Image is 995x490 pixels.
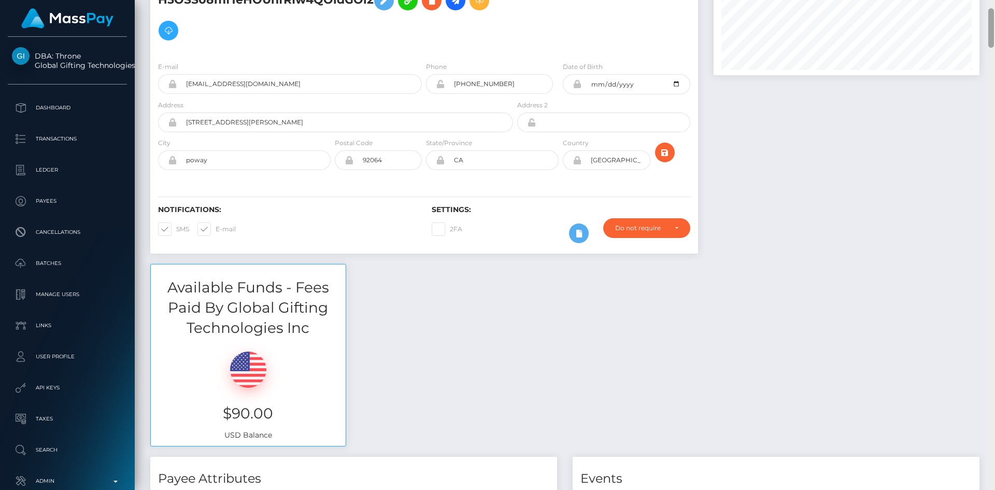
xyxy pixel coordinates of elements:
[8,219,127,245] a: Cancellations
[158,205,416,214] h6: Notifications:
[8,437,127,463] a: Search
[8,157,127,183] a: Ledger
[603,218,690,238] button: Do not require
[432,205,690,214] h6: Settings:
[8,313,127,339] a: Links
[21,8,113,29] img: MassPay Logo
[580,470,972,488] h4: Events
[8,375,127,401] a: API Keys
[158,138,170,148] label: City
[158,470,549,488] h4: Payee Attributes
[158,101,183,110] label: Address
[230,352,266,388] img: USD.png
[426,138,472,148] label: State/Province
[8,126,127,152] a: Transactions
[12,131,123,147] p: Transactions
[12,473,123,489] p: Admin
[151,339,346,446] div: USD Balance
[12,162,123,178] p: Ledger
[8,406,127,432] a: Taxes
[158,62,178,72] label: E-mail
[8,188,127,214] a: Payees
[563,62,603,72] label: Date of Birth
[151,277,346,339] h3: Available Funds - Fees Paid By Global Gifting Technologies Inc
[8,51,127,70] span: DBA: Throne Global Gifting Technologies Inc
[12,225,123,240] p: Cancellations
[12,318,123,333] p: Links
[335,138,373,148] label: Postal Code
[197,222,236,236] label: E-mail
[517,101,548,110] label: Address 2
[8,95,127,121] a: Dashboard
[159,403,338,424] h3: $90.00
[12,349,123,365] p: User Profile
[12,47,30,65] img: Global Gifting Technologies Inc
[12,287,123,302] p: Manage Users
[563,138,589,148] label: Country
[158,222,189,236] label: SMS
[12,442,123,458] p: Search
[615,224,666,232] div: Do not require
[12,411,123,427] p: Taxes
[432,222,462,236] label: 2FA
[12,256,123,271] p: Batches
[12,380,123,396] p: API Keys
[12,193,123,209] p: Payees
[8,344,127,370] a: User Profile
[426,62,447,72] label: Phone
[8,282,127,307] a: Manage Users
[8,250,127,276] a: Batches
[12,100,123,116] p: Dashboard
